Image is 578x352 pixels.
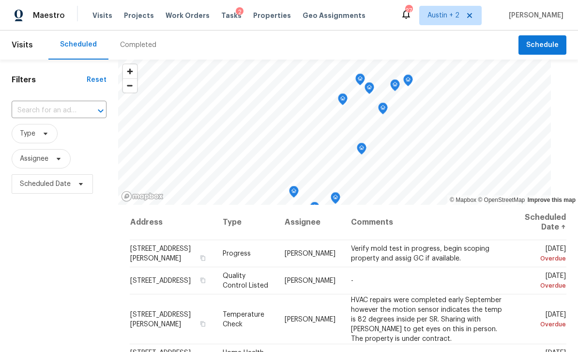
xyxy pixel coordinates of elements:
[520,254,566,263] div: Overdue
[277,205,343,240] th: Assignee
[223,311,264,327] span: Temperature Check
[518,35,566,55] button: Schedule
[215,205,277,240] th: Type
[520,281,566,291] div: Overdue
[526,39,559,51] span: Schedule
[123,79,137,92] span: Zoom out
[338,93,348,108] div: Map marker
[285,316,335,322] span: [PERSON_NAME]
[520,311,566,329] span: [DATE]
[520,319,566,329] div: Overdue
[343,205,513,240] th: Comments
[198,276,207,285] button: Copy Address
[289,186,299,201] div: Map marker
[528,197,576,203] a: Improve this map
[12,34,33,56] span: Visits
[118,60,551,205] canvas: Map
[123,78,137,92] button: Zoom out
[60,40,97,49] div: Scheduled
[513,205,566,240] th: Scheduled Date ↑
[223,273,268,289] span: Quality Control Listed
[351,277,353,284] span: -
[12,103,79,118] input: Search for an address...
[403,75,413,90] div: Map marker
[310,202,319,217] div: Map marker
[405,6,412,15] div: 27
[130,205,215,240] th: Address
[12,75,87,85] h1: Filters
[130,277,191,284] span: [STREET_ADDRESS]
[20,179,71,189] span: Scheduled Date
[253,11,291,20] span: Properties
[331,192,340,207] div: Map marker
[198,254,207,262] button: Copy Address
[520,273,566,291] span: [DATE]
[236,7,243,17] div: 2
[20,154,48,164] span: Assignee
[92,11,112,20] span: Visits
[123,64,137,78] button: Zoom in
[357,143,366,158] div: Map marker
[478,197,525,203] a: OpenStreetMap
[520,245,566,263] span: [DATE]
[303,11,365,20] span: Geo Assignments
[351,296,502,342] span: HVAC repairs were completed early September however the motion sensor indicates the temp is 82 de...
[365,82,374,97] div: Map marker
[351,245,489,262] span: Verify mold test in progress, begin scoping property and assig GC if available.
[130,245,191,262] span: [STREET_ADDRESS][PERSON_NAME]
[450,197,476,203] a: Mapbox
[223,250,251,257] span: Progress
[198,319,207,328] button: Copy Address
[355,74,365,89] div: Map marker
[285,277,335,284] span: [PERSON_NAME]
[130,311,191,327] span: [STREET_ADDRESS][PERSON_NAME]
[120,40,156,50] div: Completed
[427,11,459,20] span: Austin + 2
[285,250,335,257] span: [PERSON_NAME]
[87,75,106,85] div: Reset
[505,11,563,20] span: [PERSON_NAME]
[121,191,164,202] a: Mapbox homepage
[33,11,65,20] span: Maestro
[166,11,210,20] span: Work Orders
[94,104,107,118] button: Open
[378,103,388,118] div: Map marker
[390,79,400,94] div: Map marker
[124,11,154,20] span: Projects
[221,12,242,19] span: Tasks
[20,129,35,138] span: Type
